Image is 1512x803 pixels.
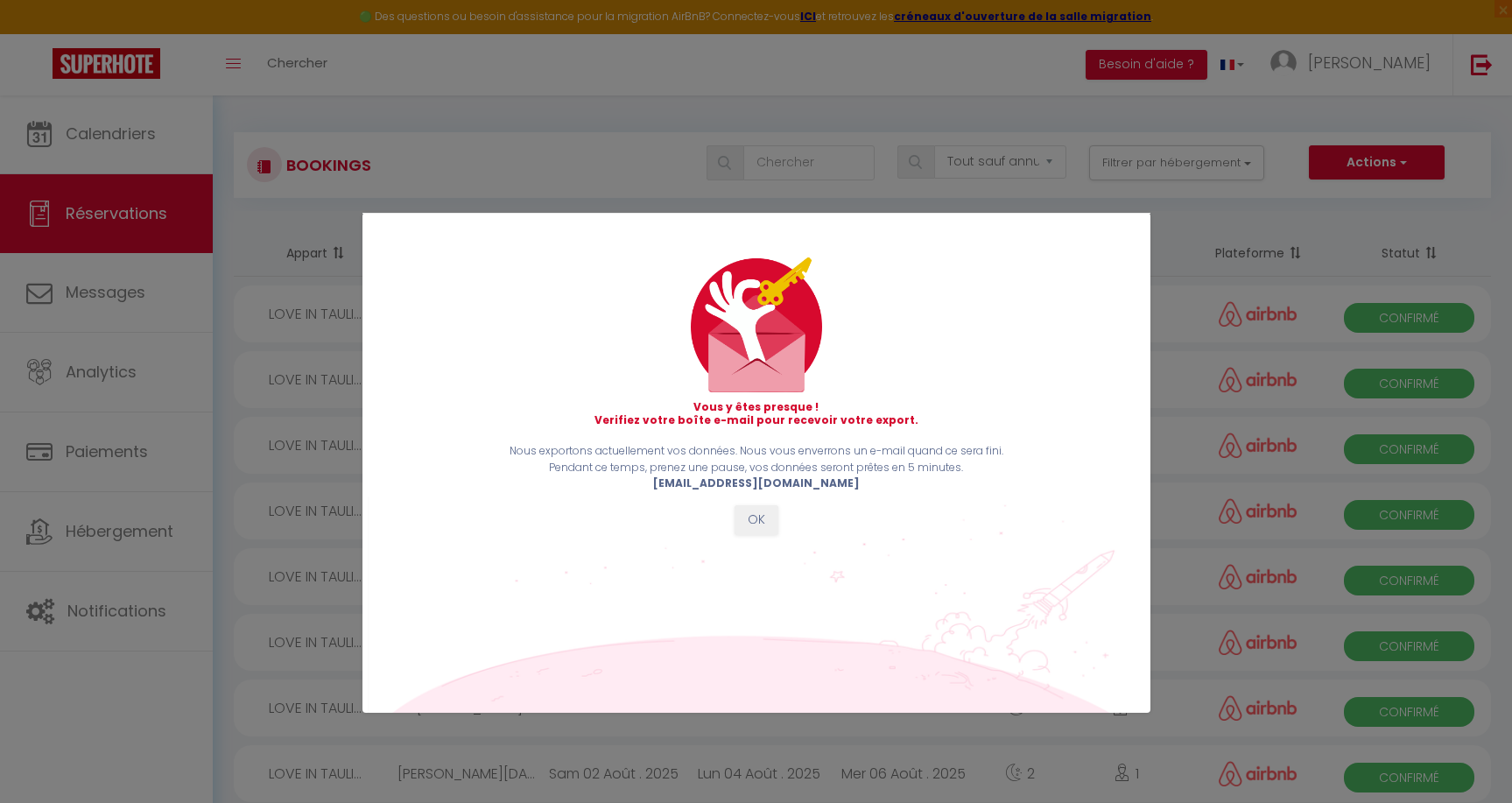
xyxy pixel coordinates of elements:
[735,505,778,535] button: OK
[594,399,918,426] strong: Vous y êtes presque ! Verifiez votre boîte e-mail pour recevoir votre export.
[389,443,1122,460] p: Nous exportons actuellement vos données. Nous vous enverrons un e-mail quand ce sera fini.
[653,475,860,490] b: [EMAIL_ADDRESS][DOMAIN_NAME]
[691,257,822,392] img: mail
[389,460,1122,476] p: Pendant ce temps, prenez une pause, vos données seront prêtes en 5 minutes.
[14,7,67,60] button: Ouvrir le widget de chat LiveChat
